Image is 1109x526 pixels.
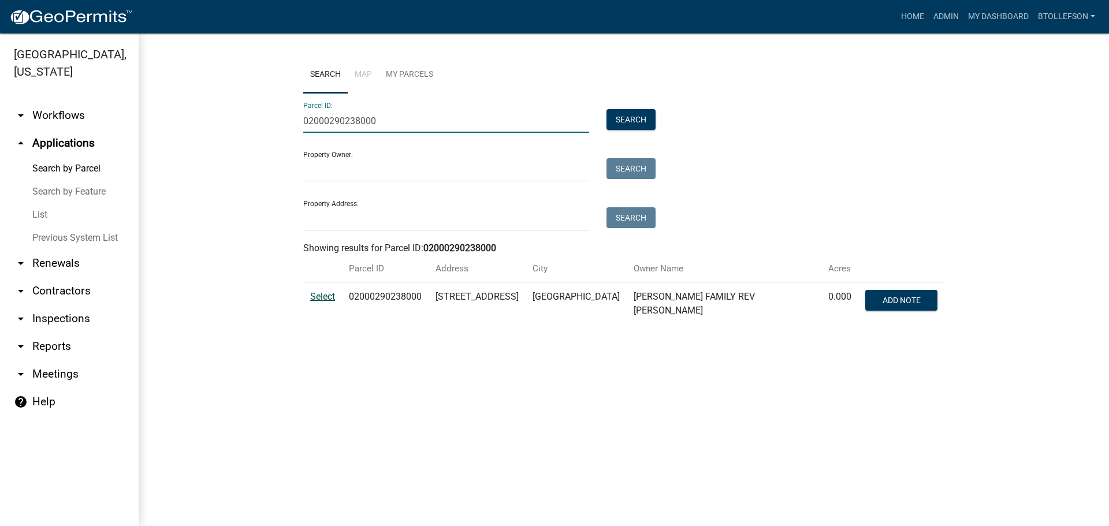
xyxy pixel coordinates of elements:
[342,283,429,325] td: 02000290238000
[627,255,821,282] th: Owner Name
[865,290,937,311] button: Add Note
[303,241,944,255] div: Showing results for Parcel ID:
[14,256,28,270] i: arrow_drop_down
[379,57,440,94] a: My Parcels
[606,207,656,228] button: Search
[429,255,526,282] th: Address
[526,283,627,325] td: [GEOGRAPHIC_DATA]
[606,158,656,179] button: Search
[303,57,348,94] a: Search
[342,255,429,282] th: Parcel ID
[14,109,28,122] i: arrow_drop_down
[821,255,858,282] th: Acres
[14,284,28,298] i: arrow_drop_down
[821,283,858,325] td: 0.000
[526,255,627,282] th: City
[14,312,28,326] i: arrow_drop_down
[423,243,496,253] strong: 02000290238000
[627,283,821,325] td: [PERSON_NAME] FAMILY REV [PERSON_NAME]
[883,296,921,305] span: Add Note
[929,6,963,28] a: Admin
[963,6,1033,28] a: My Dashboard
[14,395,28,409] i: help
[896,6,929,28] a: Home
[14,136,28,150] i: arrow_drop_up
[1033,6,1100,28] a: btollefson
[606,109,656,130] button: Search
[310,291,335,302] a: Select
[429,283,526,325] td: [STREET_ADDRESS]
[14,340,28,353] i: arrow_drop_down
[14,367,28,381] i: arrow_drop_down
